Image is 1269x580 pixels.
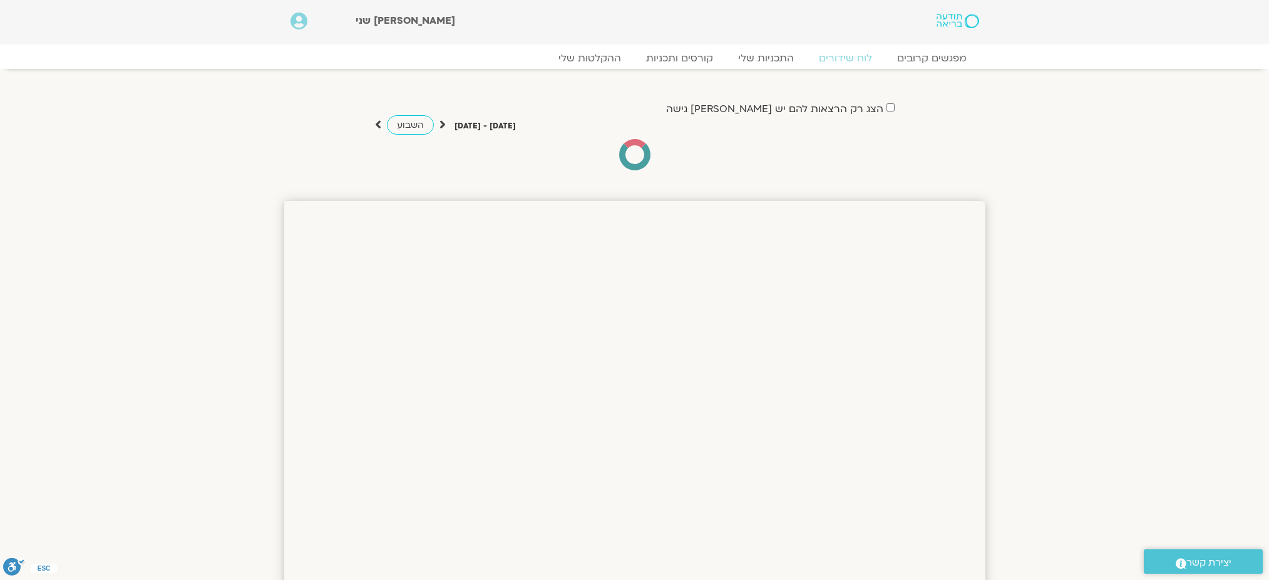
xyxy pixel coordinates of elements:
[726,52,806,65] a: התכניות שלי
[1186,554,1231,571] span: יצירת קשר
[1144,549,1263,574] a: יצירת קשר
[356,14,455,28] span: [PERSON_NAME] שני
[546,52,634,65] a: ההקלטות שלי
[806,52,885,65] a: לוח שידורים
[397,119,424,131] span: השבוע
[634,52,726,65] a: קורסים ותכניות
[387,115,434,135] a: השבוע
[666,103,883,115] label: הצג רק הרצאות להם יש [PERSON_NAME] גישה
[885,52,979,65] a: מפגשים קרובים
[455,120,516,133] p: [DATE] - [DATE]
[290,52,979,65] nav: Menu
